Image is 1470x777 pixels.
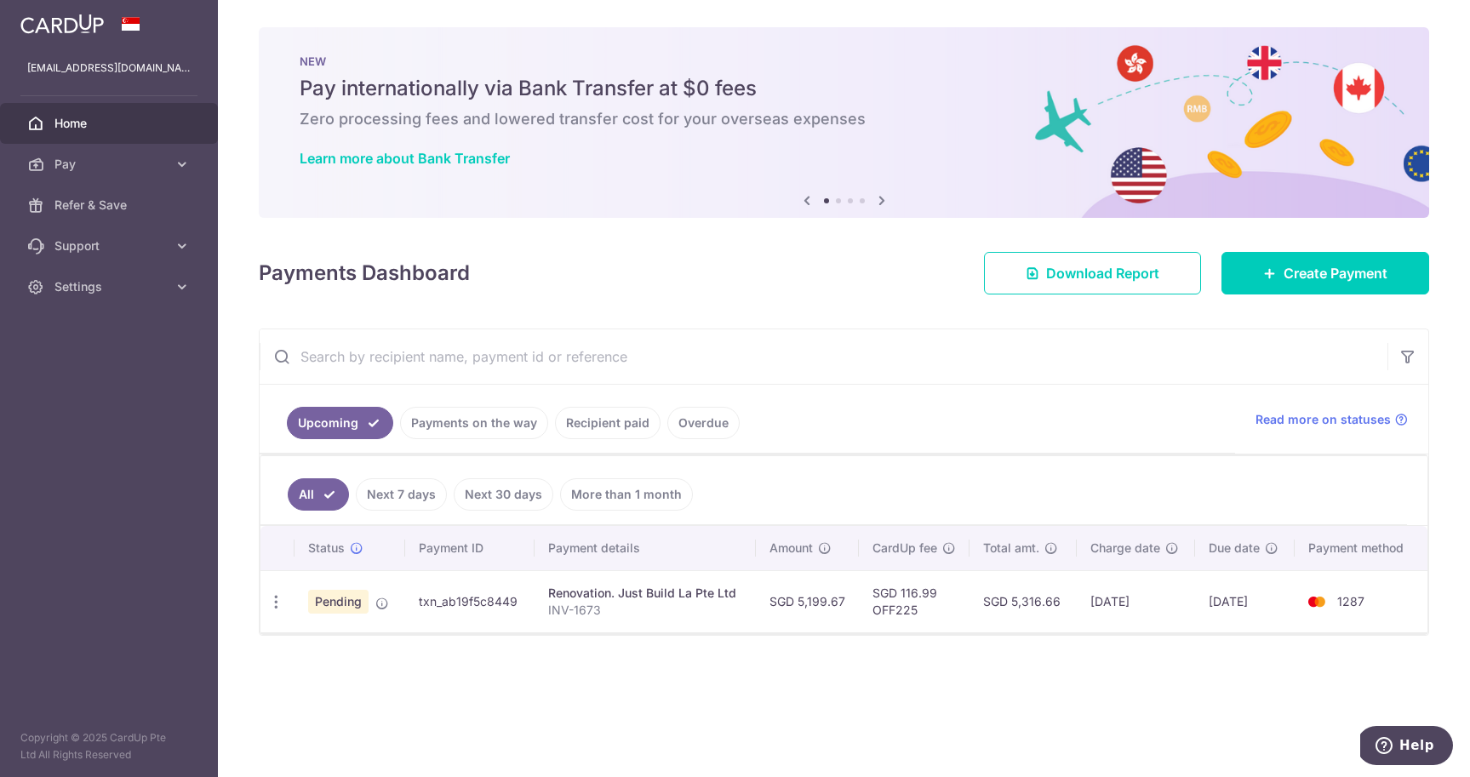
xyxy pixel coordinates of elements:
[984,252,1201,294] a: Download Report
[308,540,345,557] span: Status
[54,237,167,254] span: Support
[287,407,393,439] a: Upcoming
[54,197,167,214] span: Refer & Save
[756,570,859,632] td: SGD 5,199.67
[1221,252,1429,294] a: Create Payment
[54,115,167,132] span: Home
[454,478,553,511] a: Next 30 days
[308,590,369,614] span: Pending
[970,570,1077,632] td: SGD 5,316.66
[1090,540,1160,557] span: Charge date
[259,27,1429,218] img: Bank transfer banner
[54,156,167,173] span: Pay
[356,478,447,511] a: Next 7 days
[1295,526,1427,570] th: Payment method
[405,526,535,570] th: Payment ID
[1300,591,1334,612] img: Bank Card
[1209,540,1260,557] span: Due date
[27,60,191,77] p: [EMAIL_ADDRESS][DOMAIN_NAME]
[667,407,740,439] a: Overdue
[548,602,741,619] p: INV-1673
[983,540,1039,557] span: Total amt.
[1256,411,1391,428] span: Read more on statuses
[548,585,741,602] div: Renovation. Just Build La Pte Ltd
[769,540,813,557] span: Amount
[300,150,510,167] a: Learn more about Bank Transfer
[535,526,755,570] th: Payment details
[1077,570,1195,632] td: [DATE]
[400,407,548,439] a: Payments on the way
[300,54,1388,68] p: NEW
[560,478,693,511] a: More than 1 month
[1195,570,1295,632] td: [DATE]
[1337,594,1364,608] span: 1287
[54,278,167,295] span: Settings
[300,75,1388,102] h5: Pay internationally via Bank Transfer at $0 fees
[1046,263,1159,283] span: Download Report
[259,258,470,289] h4: Payments Dashboard
[260,329,1387,384] input: Search by recipient name, payment id or reference
[555,407,661,439] a: Recipient paid
[1284,263,1387,283] span: Create Payment
[1360,726,1453,768] iframe: Opens a widget where you can find more information
[1256,411,1408,428] a: Read more on statuses
[288,478,349,511] a: All
[872,540,937,557] span: CardUp fee
[20,14,104,34] img: CardUp
[300,109,1388,129] h6: Zero processing fees and lowered transfer cost for your overseas expenses
[859,570,970,632] td: SGD 116.99 OFF225
[405,570,535,632] td: txn_ab19f5c8449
